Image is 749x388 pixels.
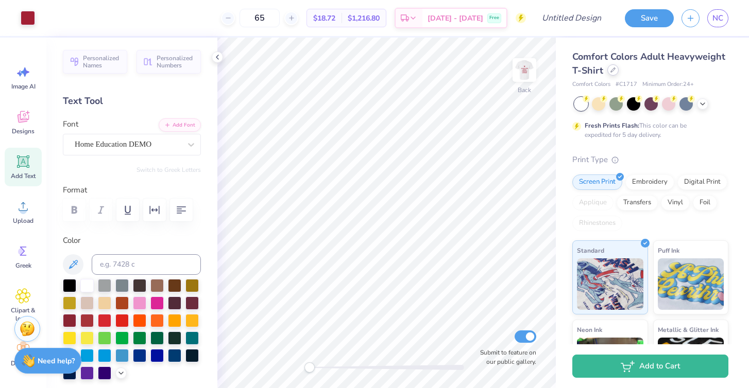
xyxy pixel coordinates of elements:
div: Transfers [617,195,658,210]
span: Personalized Names [83,55,121,69]
button: Save [625,9,674,27]
img: Back [514,60,535,80]
input: Untitled Design [534,8,609,28]
span: Minimum Order: 24 + [642,80,694,89]
img: Puff Ink [658,258,724,310]
div: This color can be expedited for 5 day delivery. [585,121,711,139]
div: Rhinestones [572,216,622,231]
div: Print Type [572,154,728,166]
div: Foil [693,195,717,210]
input: – – [240,9,280,27]
label: Font [63,118,78,130]
div: Screen Print [572,174,622,190]
span: Comfort Colors Adult Heavyweight T-Shirt [572,50,725,77]
button: Switch to Greek Letters [137,166,201,174]
span: Image AI [11,82,36,91]
div: Text Tool [63,94,201,108]
span: Greek [15,261,31,270]
span: Free [489,14,499,22]
strong: Fresh Prints Flash: [585,121,639,130]
span: Designs [12,127,35,135]
a: NC [707,9,728,27]
div: Back [518,85,531,95]
span: Add Text [11,172,36,180]
button: Personalized Numbers [137,50,201,74]
span: # C1717 [616,80,637,89]
span: $1,216.80 [348,13,380,24]
span: Comfort Colors [572,80,610,89]
div: Accessibility label [304,362,315,373]
button: Add Font [159,118,201,132]
span: Neon Ink [577,324,602,335]
div: Vinyl [661,195,690,210]
span: NC [712,12,723,24]
span: $18.72 [313,13,335,24]
span: Decorate [11,359,36,367]
button: Personalized Names [63,50,127,74]
label: Format [63,184,201,196]
span: [DATE] - [DATE] [428,13,483,24]
strong: Need help? [38,356,75,366]
input: e.g. 7428 c [92,254,201,275]
span: Personalized Numbers [157,55,195,69]
span: Upload [13,217,33,225]
div: Embroidery [625,174,674,190]
span: Standard [577,245,604,256]
span: Puff Ink [658,245,679,256]
div: Applique [572,195,614,210]
span: Metallic & Glitter Ink [658,324,719,335]
span: Clipart & logos [6,306,40,323]
label: Color [63,235,201,246]
img: Standard [577,258,643,310]
div: Digital Print [677,174,727,190]
label: Submit to feature on our public gallery. [474,348,536,366]
button: Add to Cart [572,355,728,378]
